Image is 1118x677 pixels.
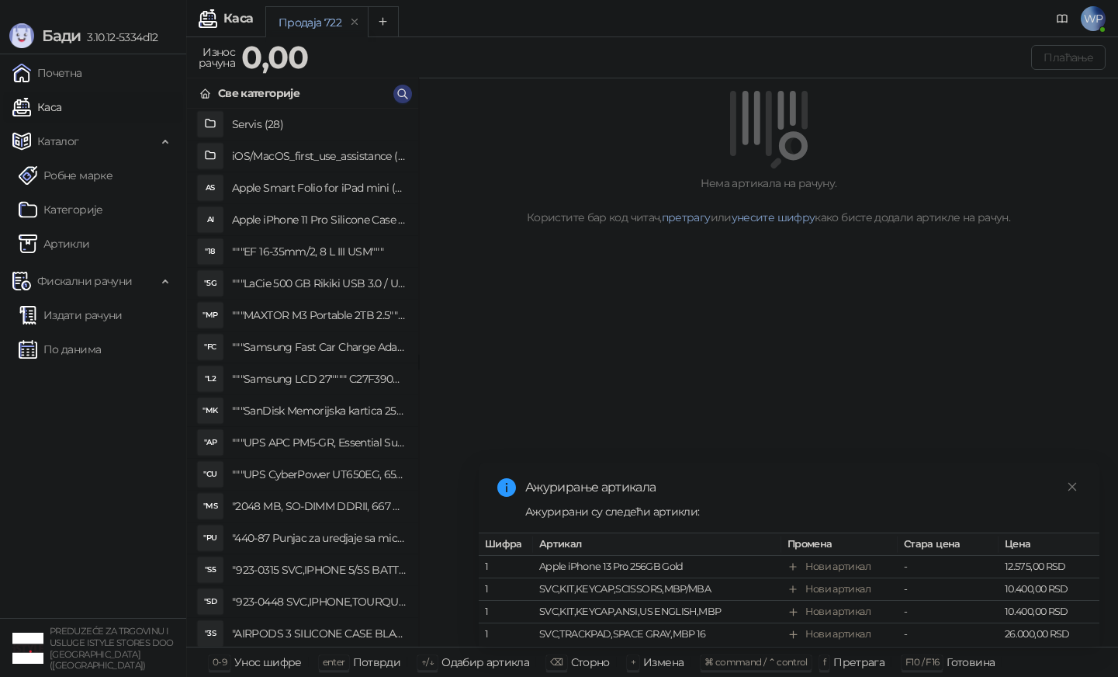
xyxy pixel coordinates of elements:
[232,303,406,328] h4: """MAXTOR M3 Portable 2TB 2.5"""" crni eksterni hard disk HX-M201TCB/GM"""
[781,533,898,556] th: Промена
[198,271,223,296] div: "5G
[198,557,223,582] div: "S5
[631,656,635,668] span: +
[198,589,223,614] div: "SD
[898,602,999,624] td: -
[947,652,995,672] div: Готовина
[232,462,406,487] h4: """UPS CyberPower UT650EG, 650VA/360W , line-int., s_uko, desktop"""
[198,462,223,487] div: "CU
[234,652,302,672] div: Унос шифре
[232,494,406,519] h4: "2048 MB, SO-DIMM DDRII, 667 MHz, Napajanje 1,8 0,1 V, Latencija CL5"
[223,12,253,25] div: Каса
[232,271,406,296] h4: """LaCie 500 GB Rikiki USB 3.0 / Ultra Compact & Resistant aluminum / USB 3.0 / 2.5"""""""
[550,656,562,668] span: ⌫
[232,175,406,200] h4: Apple Smart Folio for iPad mini (A17 Pro) - Sage
[198,366,223,391] div: "L2
[50,626,174,671] small: PREDUZEĆE ZA TRGOVINU I USLUGE ISTYLE STORES DOO [GEOGRAPHIC_DATA] ([GEOGRAPHIC_DATA])
[662,210,711,224] a: претрагу
[479,624,533,647] td: 1
[198,398,223,423] div: "MK
[81,30,157,44] span: 3.10.12-5334d12
[353,652,401,672] div: Потврди
[533,533,781,556] th: Артикал
[479,557,533,579] td: 1
[999,557,1099,579] td: 12.575,00 RSD
[898,624,999,647] td: -
[905,656,939,668] span: F10 / F16
[643,652,684,672] div: Измена
[196,42,238,73] div: Износ рачуна
[525,503,1081,520] div: Ажурирани су следећи артикли:
[479,579,533,602] td: 1
[805,627,871,643] div: Нови артикал
[898,533,999,556] th: Стара цена
[232,112,406,137] h4: Servis (28)
[241,38,308,76] strong: 0,00
[368,6,399,37] button: Add tab
[999,624,1099,647] td: 26.000,00 RSD
[1081,6,1106,31] span: WP
[497,478,516,497] span: info-circle
[198,303,223,328] div: "MP
[533,602,781,624] td: SVC,KIT,KEYCAP,ANSI,US ENGLISH,MBP
[732,210,815,224] a: унесите шифру
[218,85,299,102] div: Све категорије
[833,652,884,672] div: Претрага
[37,126,79,157] span: Каталог
[232,335,406,359] h4: """Samsung Fast Car Charge Adapter, brzi auto punja_, boja crna"""
[19,300,123,331] a: Издати рачуни
[533,557,781,579] td: Apple iPhone 13 Pro 256GB Gold
[198,207,223,232] div: AI
[479,533,533,556] th: Шифра
[323,656,345,668] span: enter
[232,621,406,646] h4: "AIRPODS 3 SILICONE CASE BLACK"
[571,652,610,672] div: Сторно
[999,533,1099,556] th: Цена
[823,656,826,668] span: f
[19,160,112,191] a: Робне марке
[441,652,529,672] div: Одабир артикла
[19,228,90,259] a: ArtikliАртикли
[19,334,101,365] a: По данима
[999,602,1099,624] td: 10.400,00 RSD
[232,398,406,423] h4: """SanDisk Memorijska kartica 256GB microSDXC sa SD adapterom SDSQXA1-256G-GN6MA - Extreme PLUS, ...
[198,335,223,359] div: "FC
[12,633,43,664] img: 64x64-companyLogo-77b92cf4-9946-4f36-9751-bf7bb5fd2c7d.png
[232,366,406,391] h4: """Samsung LCD 27"""" C27F390FHUXEN"""
[19,194,103,225] a: Категорије
[232,430,406,455] h4: """UPS APC PM5-GR, Essential Surge Arrest,5 utic_nica"""
[19,234,37,253] img: Artikli
[198,430,223,455] div: "AP
[421,656,434,668] span: ↑/↓
[37,266,132,297] span: Фискални рачуни
[198,239,223,264] div: "18
[704,656,808,668] span: ⌘ command / ⌃ control
[1031,45,1106,70] button: Плаћање
[198,526,223,550] div: "PU
[198,175,223,200] div: AS
[9,23,34,48] img: Logo
[525,478,1081,497] div: Ажурирање артикала
[213,656,227,668] span: 0-9
[232,239,406,264] h4: """EF 16-35mm/2, 8 L III USM"""
[805,582,871,598] div: Нови артикал
[279,14,341,31] div: Продаја 722
[533,579,781,602] td: SVC,KIT,KEYCAP,SCISSORS,MBP/MBA
[232,144,406,168] h4: iOS/MacOS_first_use_assistance (4)
[198,621,223,646] div: "3S
[344,16,365,29] button: remove
[805,560,871,575] div: Нови артикал
[999,579,1099,602] td: 10.400,00 RSD
[479,602,533,624] td: 1
[12,92,61,123] a: Каса
[232,207,406,232] h4: Apple iPhone 11 Pro Silicone Case - Black
[898,579,999,602] td: -
[42,26,81,45] span: Бади
[12,57,82,89] a: Почетна
[1050,6,1075,31] a: Документација
[533,624,781,647] td: SVC,TRACKPAD,SPACE GRAY,MBP 16
[232,589,406,614] h4: "923-0448 SVC,IPHONE,TOURQUE DRIVER KIT .65KGF- CM Šrafciger "
[1064,478,1081,495] a: Close
[1067,481,1078,492] span: close
[438,175,1099,226] div: Нема артикала на рачуну. Користите бар код читач, или како бисте додали артикле на рачун.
